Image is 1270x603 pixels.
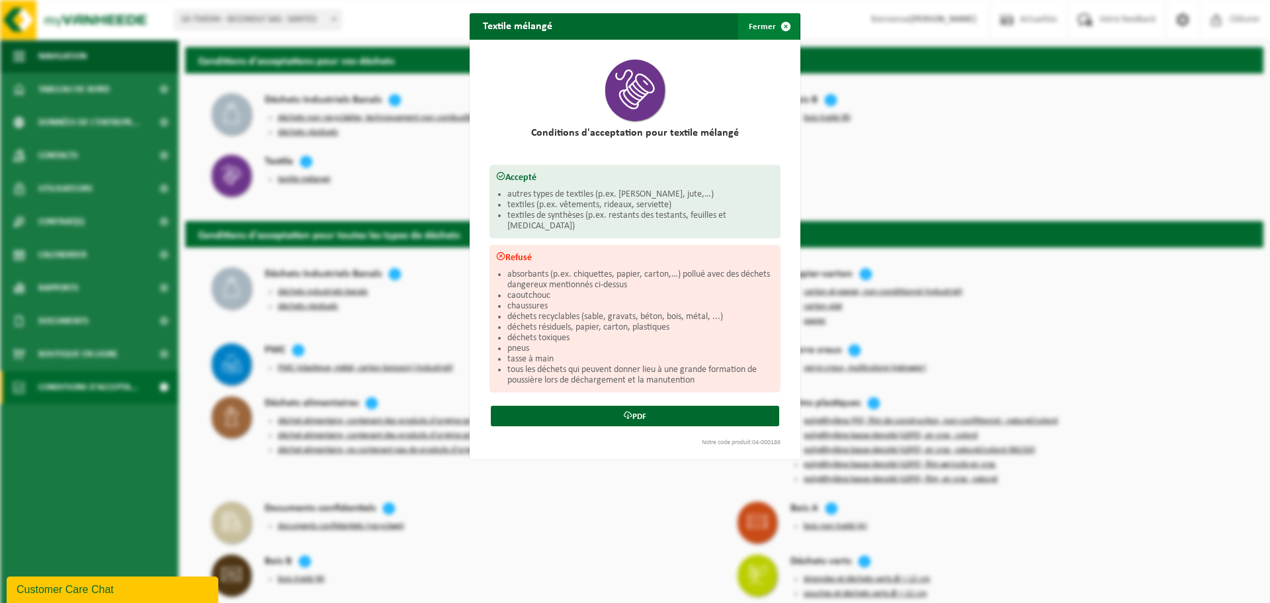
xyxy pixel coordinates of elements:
li: pneus [507,344,774,354]
li: textiles de synthèses (p.ex. restants des testants, feuilles et [MEDICAL_DATA]) [507,210,774,232]
li: autres types de textiles (p.ex. [PERSON_NAME], jute,…) [507,189,774,200]
li: déchets toxiques [507,333,774,344]
li: tasse à main [507,354,774,365]
li: déchets résiduels, papier, carton, plastiques [507,322,774,333]
div: Notre code produit:04-000186 [483,440,787,446]
h3: Refusé [496,252,774,263]
li: déchets recyclables (sable, gravats, béton, bois, métal, ...) [507,312,774,322]
h3: Accepté [496,171,774,183]
iframe: chat widget [7,574,221,603]
li: tous les déchets qui peuvent donner lieu à une grande formation de poussière lors de déchargement... [507,365,774,386]
h2: Conditions d'acceptation pour textile mélangé [489,128,781,138]
li: absorbants (p.ex. chiquettes, papier, carton,…) pollué avec des déchets dangereux mentionnés ci-d... [507,269,774,291]
li: chaussures [507,301,774,312]
a: PDF [491,406,779,426]
li: textiles (p.ex. vêtements, rideaux, serviette) [507,200,774,210]
h2: Textile mélangé [470,13,566,38]
button: Fermer [738,13,799,40]
li: caoutchouc [507,291,774,301]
